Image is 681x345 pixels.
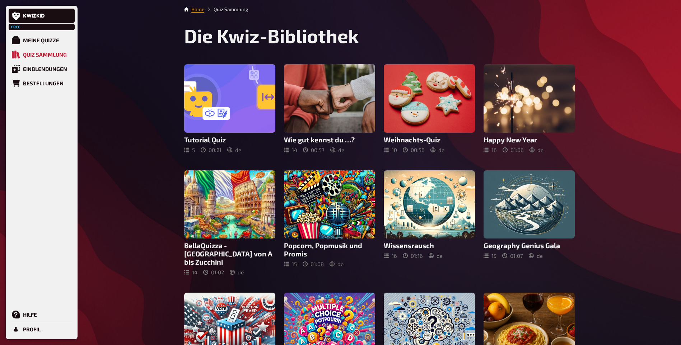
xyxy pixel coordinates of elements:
div: Bestellungen [23,80,64,86]
div: 00 : 21 [201,147,221,153]
a: Tutorial Quiz500:21de [184,64,275,153]
a: Happy New Year1601:06de [484,64,575,153]
div: 14 [284,147,297,153]
a: Bestellungen [9,76,75,90]
a: Wissensrausch1601:16de [384,170,475,276]
li: Home [191,6,204,13]
div: 14 [184,269,197,275]
div: de [430,147,444,153]
div: 00 : 56 [403,147,425,153]
div: 15 [484,252,496,259]
h3: Wie gut kennst du …? [284,136,375,144]
h3: Happy New Year [484,136,575,144]
div: 01 : 07 [502,252,523,259]
h3: BellaQuizza - [GEOGRAPHIC_DATA] von A bis Zucchini [184,241,275,266]
div: 5 [184,147,195,153]
a: Hilfe [9,307,75,322]
a: Einblendungen [9,62,75,76]
div: 16 [384,252,397,259]
div: de [227,147,241,153]
div: Meine Quizze [23,37,59,43]
h3: Weihnachts-Quiz [384,136,475,144]
a: Weihnachts-Quiz1000:56de [384,64,475,153]
a: Quiz Sammlung [9,47,75,62]
div: 10 [384,147,397,153]
h3: Popcorn, Popmusik und Promis [284,241,375,258]
div: 15 [284,261,297,267]
li: Quiz Sammlung [204,6,248,13]
div: Quiz Sammlung [23,51,67,58]
div: de [530,147,544,153]
a: Meine Quizze [9,33,75,47]
a: Home [191,6,204,12]
a: Popcorn, Popmusik und Promis1501:08de [284,170,375,276]
span: Free [9,25,22,29]
a: Geography Genius Gala1501:07de [484,170,575,276]
div: 01 : 08 [303,261,324,267]
h1: Die Kwiz-Bibliothek [184,24,575,47]
div: 00 : 57 [303,147,325,153]
div: 01 : 06 [503,147,524,153]
h3: Tutorial Quiz [184,136,275,144]
div: de [230,269,244,275]
a: Wie gut kennst du …?1400:57de [284,64,375,153]
h3: Geography Genius Gala [484,241,575,250]
div: Hilfe [23,311,37,318]
div: 01 : 16 [403,252,423,259]
div: de [330,147,344,153]
div: 16 [484,147,497,153]
div: Einblendungen [23,66,67,72]
div: de [330,261,344,267]
div: de [529,252,543,259]
div: de [429,252,443,259]
a: Profil [9,322,75,336]
div: 01 : 02 [203,269,224,275]
div: Profil [23,326,41,332]
a: BellaQuizza - [GEOGRAPHIC_DATA] von A bis Zucchini1401:02de [184,170,275,276]
h3: Wissensrausch [384,241,475,250]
